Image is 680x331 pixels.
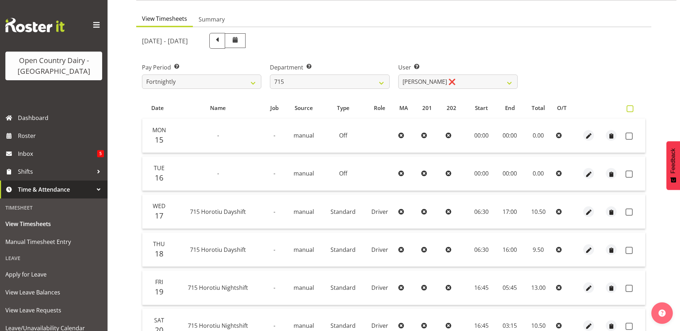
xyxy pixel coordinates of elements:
td: 13.00 [524,270,553,305]
span: Inbox [18,148,97,159]
span: Fri [155,278,163,286]
span: 201 [422,104,432,112]
span: 19 [155,287,163,297]
td: 10.50 [524,195,553,229]
span: End [505,104,515,112]
span: - [274,131,275,139]
span: - [274,246,275,254]
td: 00:00 [467,157,496,191]
span: Source [295,104,313,112]
td: 9.50 [524,232,553,267]
span: - [274,284,275,292]
span: Manual Timesheet Entry [5,236,102,247]
span: 202 [447,104,456,112]
span: Tue [154,164,165,172]
a: View Timesheets [2,215,106,233]
label: User [398,63,518,72]
td: 0.00 [524,157,553,191]
td: 00:00 [496,157,524,191]
span: Sat [154,316,164,324]
td: 16:00 [496,232,524,267]
span: 5 [97,150,104,157]
span: - [217,169,219,177]
span: Roster [18,130,104,141]
td: 0.00 [524,119,553,153]
td: 17:00 [496,195,524,229]
button: Feedback - Show survey [666,141,680,190]
td: Off [322,157,364,191]
span: O/T [557,104,567,112]
span: manual [294,322,314,330]
td: 06:30 [467,195,496,229]
span: Driver [371,322,388,330]
label: Pay Period [142,63,261,72]
td: 06:30 [467,232,496,267]
span: Thu [153,240,165,248]
span: Driver [371,284,388,292]
span: Total [532,104,545,112]
span: Feedback [670,148,676,173]
span: Driver [371,246,388,254]
span: Driver [371,208,388,216]
div: Open Country Dairy - [GEOGRAPHIC_DATA] [13,55,95,77]
span: Start [475,104,488,112]
span: - [217,131,219,139]
span: Dashboard [18,112,104,123]
span: View Timesheets [5,219,102,229]
span: Apply for Leave [5,269,102,280]
td: 00:00 [467,119,496,153]
span: manual [294,284,314,292]
td: 00:00 [496,119,524,153]
span: Mon [152,126,166,134]
a: Manual Timesheet Entry [2,233,106,251]
span: manual [294,131,314,139]
span: 715 Horotiu Dayshift [190,246,246,254]
span: Wed [153,202,166,210]
span: Type [337,104,349,112]
a: View Leave Requests [2,301,106,319]
img: Rosterit website logo [5,18,65,32]
span: - [274,208,275,216]
span: manual [294,246,314,254]
span: 715 Horotiu Dayshift [190,208,246,216]
span: 16 [155,173,163,183]
span: View Timesheets [142,14,187,23]
td: Standard [322,232,364,267]
span: 15 [155,135,163,145]
span: 17 [155,211,163,221]
td: Standard [322,270,364,305]
h5: [DATE] - [DATE] [142,37,188,45]
div: Leave [2,251,106,265]
a: Apply for Leave [2,265,106,283]
span: 18 [155,249,163,259]
div: Timesheet [2,200,106,215]
td: Standard [322,195,364,229]
span: Name [210,104,226,112]
td: 05:45 [496,270,524,305]
span: Time & Attendance [18,184,93,195]
span: 715 Horotiu Nightshift [188,322,248,330]
span: MA [399,104,408,112]
td: 16:45 [467,270,496,305]
span: View Leave Requests [5,305,102,316]
span: Role [374,104,385,112]
span: manual [294,208,314,216]
td: Off [322,119,364,153]
span: Shifts [18,166,93,177]
img: help-xxl-2.png [658,310,666,317]
span: 715 Horotiu Nightshift [188,284,248,292]
span: manual [294,169,314,177]
span: Summary [199,15,225,24]
span: - [274,169,275,177]
a: View Leave Balances [2,283,106,301]
span: Job [270,104,279,112]
span: Date [151,104,164,112]
label: Department [270,63,389,72]
span: View Leave Balances [5,287,102,298]
span: - [274,322,275,330]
